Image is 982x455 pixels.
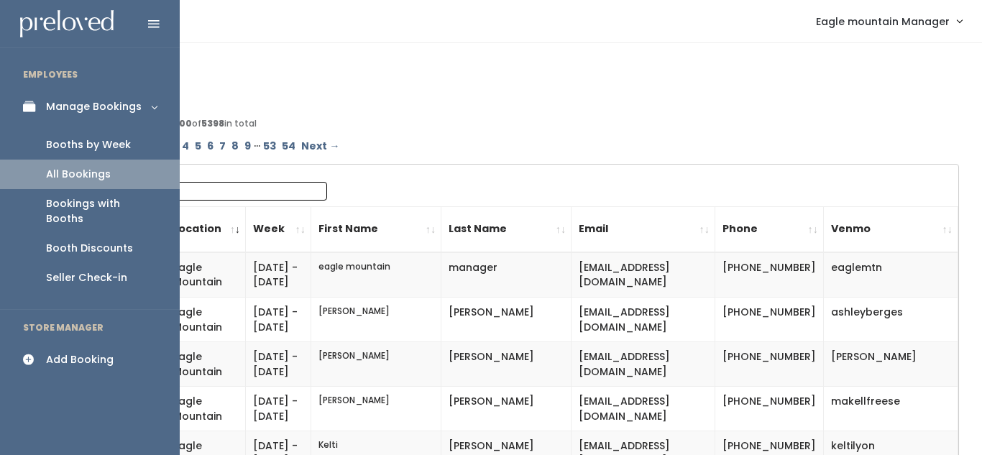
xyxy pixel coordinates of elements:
[246,252,311,298] td: [DATE] - [DATE]
[823,206,958,252] th: Venmo: activate to sort column ascending
[441,206,572,252] th: Last Name: activate to sort column ascending
[823,342,958,387] td: [PERSON_NAME]
[311,206,441,252] th: First Name: activate to sort column ascending
[254,136,260,157] span: …
[572,298,715,342] td: [EMAIL_ADDRESS][DOMAIN_NAME]
[311,252,441,298] td: eagle mountain
[165,252,245,298] td: Eagle Mountain
[91,182,327,201] label: Search:
[246,206,311,252] th: Week: activate to sort column ascending
[802,6,976,37] a: Eagle mountain Manager
[816,14,950,29] span: Eagle mountain Manager
[441,252,572,298] td: manager
[144,182,327,201] input: Search:
[81,136,952,157] div: Pagination
[229,136,242,157] a: Page 8
[715,298,823,342] td: [PHONE_NUMBER]
[81,117,952,130] div: Displaying Booking of in total
[715,252,823,298] td: [PHONE_NUMBER]
[441,342,572,387] td: [PERSON_NAME]
[572,342,715,387] td: [EMAIL_ADDRESS][DOMAIN_NAME]
[441,298,572,342] td: [PERSON_NAME]
[46,270,127,285] div: Seller Check-in
[46,137,131,152] div: Booths by Week
[204,136,216,157] a: Page 6
[572,206,715,252] th: Email: activate to sort column ascending
[715,387,823,431] td: [PHONE_NUMBER]
[246,387,311,431] td: [DATE] - [DATE]
[246,298,311,342] td: [DATE] - [DATE]
[46,196,157,226] div: Bookings with Booths
[216,136,229,157] a: Page 7
[715,206,823,252] th: Phone: activate to sort column ascending
[165,387,245,431] td: Eagle Mountain
[179,136,192,157] a: Page 4
[572,387,715,431] td: [EMAIL_ADDRESS][DOMAIN_NAME]
[73,66,959,83] h4: All Bookings
[715,342,823,387] td: [PHONE_NUMBER]
[20,10,114,38] img: preloved logo
[165,206,245,252] th: Location: activate to sort column ascending
[823,252,958,298] td: eaglemtn
[823,387,958,431] td: makellfreese
[242,136,254,157] a: Page 9
[572,252,715,298] td: [EMAIL_ADDRESS][DOMAIN_NAME]
[279,136,298,157] a: Page 54
[46,241,133,256] div: Booth Discounts
[46,352,114,367] div: Add Booking
[311,387,441,431] td: [PERSON_NAME]
[201,117,224,129] b: 5398
[165,342,245,387] td: Eagle Mountain
[165,298,245,342] td: Eagle Mountain
[823,298,958,342] td: ashleyberges
[192,136,204,157] a: Page 5
[311,342,441,387] td: [PERSON_NAME]
[298,136,342,157] a: Next →
[46,99,142,114] div: Manage Bookings
[46,167,111,182] div: All Bookings
[260,136,279,157] a: Page 53
[311,298,441,342] td: [PERSON_NAME]
[441,387,572,431] td: [PERSON_NAME]
[246,342,311,387] td: [DATE] - [DATE]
